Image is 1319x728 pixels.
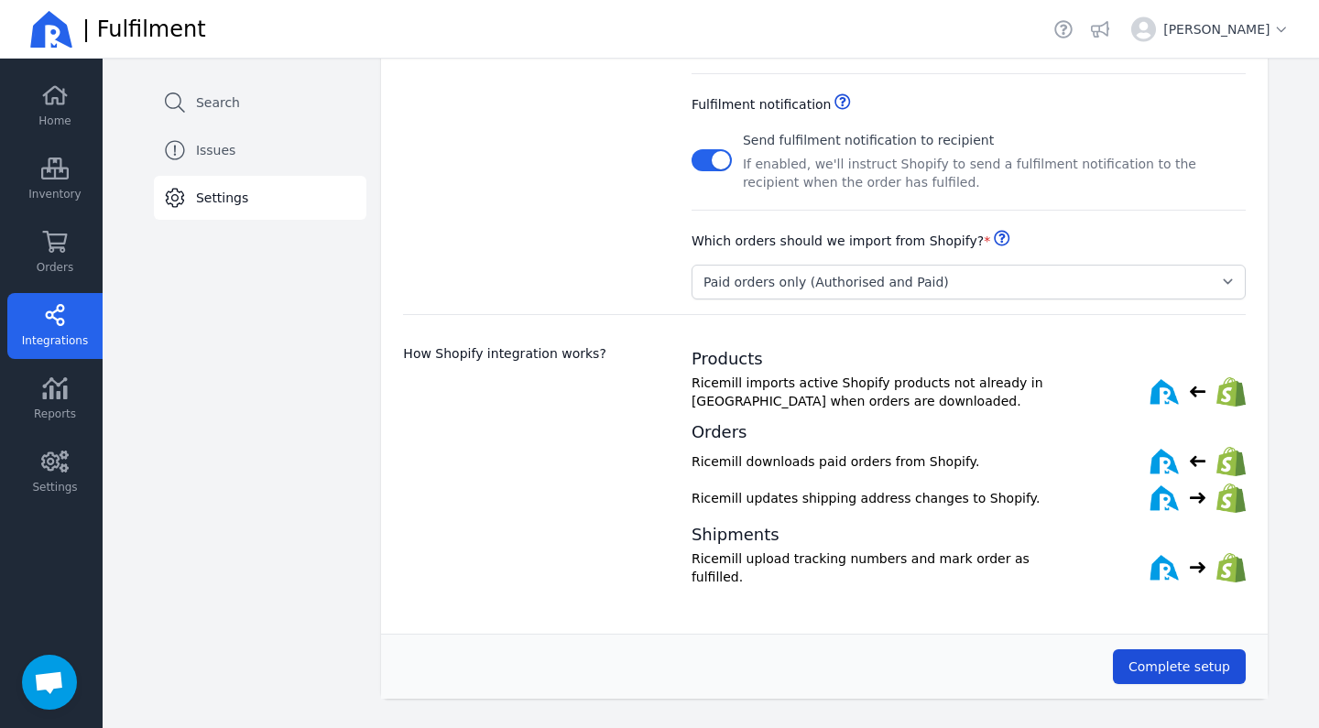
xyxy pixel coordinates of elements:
[692,348,1246,370] h2: Products
[692,211,1246,299] div: Order download
[1163,20,1290,38] span: [PERSON_NAME]
[692,421,1246,443] h2: Orders
[196,189,248,207] span: Settings
[403,344,670,363] h3: How Shopify integration works?
[1124,9,1297,49] button: [PERSON_NAME]
[692,452,1061,471] span: Ricemill downloads paid orders from Shopify.
[82,15,206,44] span: | Fulfilment
[990,230,1014,252] a: Helpdesk
[692,524,1246,546] h2: Shipments
[154,128,366,172] a: Issues
[1128,659,1230,674] span: Complete setup
[29,7,73,51] img: Ricemill Logo
[32,480,77,494] span: Settings
[196,141,236,159] span: Issues
[22,333,88,348] span: Integrations
[692,74,1246,190] div: fulfilment notification
[196,93,240,112] span: Search
[37,260,73,275] span: Orders
[831,94,855,116] a: Helpdesk
[692,374,1061,410] span: Ricemill imports active Shopify products not already in [GEOGRAPHIC_DATA] when orders are downloa...
[34,407,76,421] span: Reports
[692,489,1061,507] span: Ricemill updates shipping address changes to Shopify.
[38,114,71,128] span: Home
[692,92,855,114] h3: Fulfilment notification
[22,655,77,710] div: Open chat
[1113,649,1246,684] button: Complete setup
[28,187,81,201] span: Inventory
[154,176,366,220] a: Settings
[743,133,994,147] span: Send fulfilment notification to recipient
[692,229,1014,250] p: Which orders should we import from Shopify?
[154,81,366,125] a: Search
[743,155,1246,191] p: If enabled, we'll instruct Shopify to send a fulfilment notification to the recipient when the or...
[1051,16,1076,42] a: Helpdesk
[692,549,1061,586] span: Ricemill upload tracking numbers and mark order as fulfilled.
